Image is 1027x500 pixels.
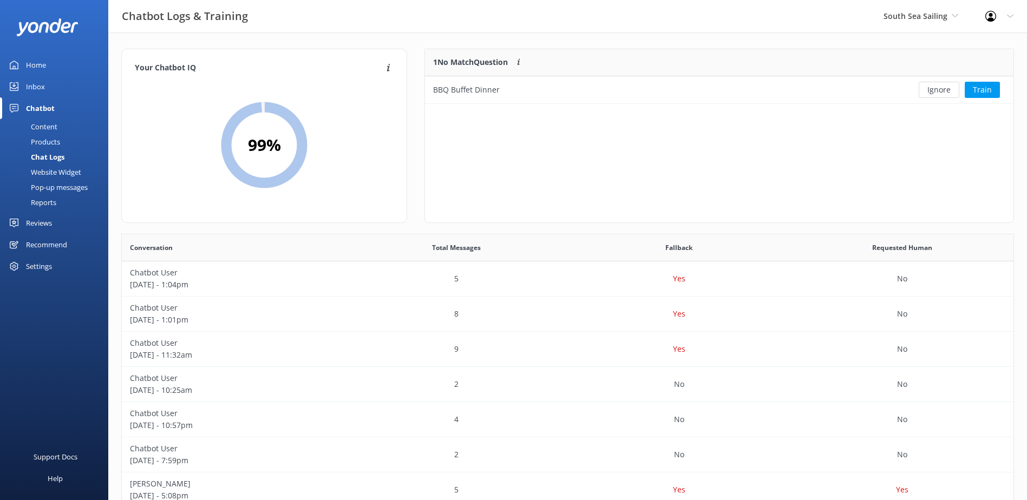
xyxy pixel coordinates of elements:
div: Chat Logs [6,149,64,165]
p: [DATE] - 10:25am [130,384,337,396]
div: grid [425,76,1013,103]
div: row [122,367,1013,402]
h3: Chatbot Logs & Training [122,8,248,25]
div: Reviews [26,212,52,234]
p: No [897,378,907,390]
p: No [897,273,907,285]
p: 2 [454,449,459,460]
p: Yes [673,273,685,285]
p: [DATE] - 1:04pm [130,279,337,291]
p: 4 [454,413,459,425]
span: Requested Human [872,242,932,253]
p: No [897,449,907,460]
p: Chatbot User [130,407,337,419]
a: Chat Logs [6,149,108,165]
a: Content [6,119,108,134]
p: No [674,413,684,425]
p: No [674,449,684,460]
span: Conversation [130,242,173,253]
p: No [897,343,907,355]
div: Home [26,54,46,76]
div: row [122,297,1013,332]
p: Chatbot User [130,372,337,384]
p: Chatbot User [130,267,337,279]
div: Pop-up messages [6,180,88,195]
div: row [425,76,1013,103]
p: Yes [673,484,685,496]
p: Chatbot User [130,302,337,314]
h4: Your Chatbot IQ [135,62,383,74]
a: Reports [6,195,108,210]
div: Reports [6,195,56,210]
p: 5 [454,273,459,285]
button: Ignore [919,82,959,98]
div: Content [6,119,57,134]
span: Total Messages [432,242,481,253]
div: BBQ Buffet Dinner [433,84,500,96]
div: row [122,332,1013,367]
div: row [122,261,1013,297]
div: Chatbot [26,97,55,119]
p: [DATE] - 11:32am [130,349,337,361]
p: 2 [454,378,459,390]
div: row [122,437,1013,472]
p: Chatbot User [130,443,337,455]
span: Fallback [665,242,692,253]
span: South Sea Sailing [884,11,947,21]
p: [DATE] - 10:57pm [130,419,337,431]
a: Website Widget [6,165,108,180]
p: Yes [673,343,685,355]
p: Chatbot User [130,337,337,349]
div: Inbox [26,76,45,97]
p: No [674,378,684,390]
div: Settings [26,255,52,277]
div: Help [48,468,63,489]
p: [PERSON_NAME] [130,478,337,490]
p: 9 [454,343,459,355]
button: Train [965,82,1000,98]
img: yonder-white-logo.png [16,18,79,36]
p: No [897,413,907,425]
a: Pop-up messages [6,180,108,195]
div: Products [6,134,60,149]
p: 1 No Match Question [433,56,508,68]
p: [DATE] - 1:01pm [130,314,337,326]
p: Yes [896,484,908,496]
div: Recommend [26,234,67,255]
div: Support Docs [34,446,77,468]
p: 8 [454,308,459,320]
p: 5 [454,484,459,496]
div: row [122,402,1013,437]
a: Products [6,134,108,149]
p: Yes [673,308,685,320]
p: No [897,308,907,320]
div: Website Widget [6,165,81,180]
h2: 99 % [248,132,281,158]
p: [DATE] - 7:59pm [130,455,337,466]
